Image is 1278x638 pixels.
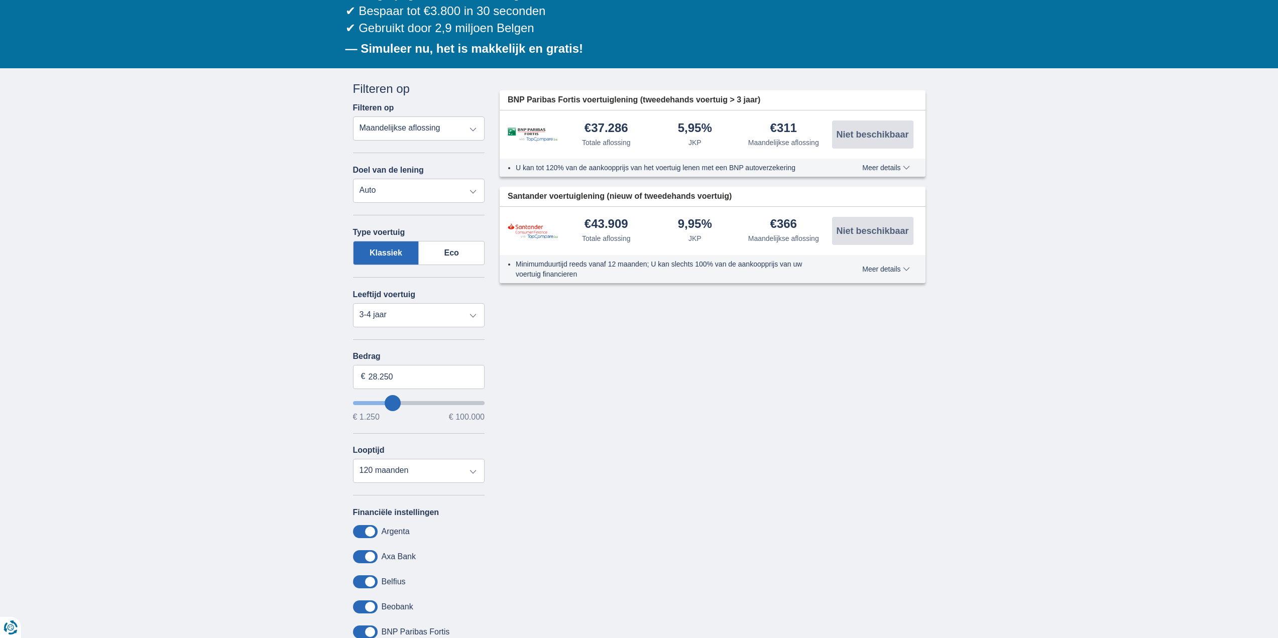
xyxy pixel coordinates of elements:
[748,233,819,243] div: Maandelijkse aflossing
[508,94,760,106] span: BNP Paribas Fortis voertuiglening (tweedehands voertuig > 3 jaar)
[353,166,424,175] label: Doel van de lening
[508,223,558,238] img: product.pl.alt Santander
[353,103,394,112] label: Filteren op
[353,290,415,299] label: Leeftijd voertuig
[516,163,826,173] li: U kan tot 120% van de aankoopprijs van het voertuig lenen met een BNP autoverzekering
[516,259,826,279] li: Minimumduurtijd reeds vanaf 12 maanden; U kan slechts 100% van de aankoopprijs van uw voertuig fi...
[836,130,908,139] span: Niet beschikbaar
[353,401,485,405] input: wantToBorrow
[419,241,485,265] label: Eco
[508,127,558,142] img: product.pl.alt BNP Paribas Fortis
[361,371,366,382] span: €
[862,164,909,171] span: Meer details
[688,233,702,243] div: JKP
[382,602,413,611] label: Beobank
[353,228,405,237] label: Type voertuig
[862,266,909,273] span: Meer details
[582,138,631,148] div: Totale aflossing
[353,80,485,97] div: Filteren op
[508,191,732,202] span: Santander voertuiglening (nieuw of tweedehands voertuig)
[353,241,419,265] label: Klassiek
[836,226,908,235] span: Niet beschikbaar
[345,42,584,55] b: — Simuleer nu, het is makkelijk en gratis!
[353,446,385,455] label: Looptijd
[353,352,485,361] label: Bedrag
[688,138,702,148] div: JKP
[585,122,628,136] div: €37.286
[855,164,917,172] button: Meer details
[585,218,628,231] div: €43.909
[382,627,450,636] label: BNP Paribas Fortis
[582,233,631,243] div: Totale aflossing
[855,265,917,273] button: Meer details
[382,527,410,536] label: Argenta
[353,508,439,517] label: Financiële instellingen
[382,577,406,586] label: Belfius
[770,122,797,136] div: €311
[353,413,380,421] span: € 1.250
[748,138,819,148] div: Maandelijkse aflossing
[449,413,485,421] span: € 100.000
[832,120,913,149] button: Niet beschikbaar
[832,217,913,245] button: Niet beschikbaar
[678,218,712,231] div: 9,95%
[678,122,712,136] div: 5,95%
[382,552,416,561] label: Axa Bank
[770,218,797,231] div: €366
